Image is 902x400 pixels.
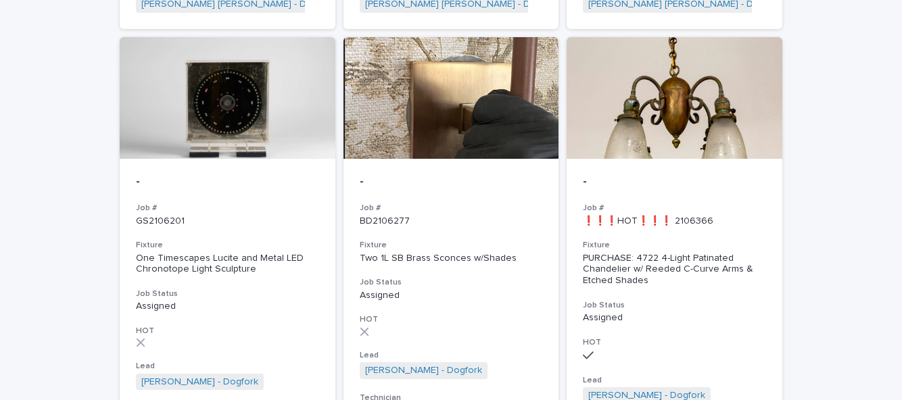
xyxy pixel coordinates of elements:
[136,216,319,227] p: GS2106201
[583,216,766,227] p: ❗❗❗HOT❗❗❗ 2106366
[583,175,766,190] p: -
[136,289,319,299] h3: Job Status
[360,203,543,214] h3: Job #
[360,314,543,325] h3: HOT
[583,375,766,386] h3: Lead
[583,300,766,311] h3: Job Status
[360,290,543,301] p: Assigned
[583,203,766,214] h3: Job #
[365,365,482,376] a: [PERSON_NAME] - Dogfork
[360,350,543,361] h3: Lead
[136,175,319,190] p: -
[136,203,319,214] h3: Job #
[360,240,543,251] h3: Fixture
[360,253,543,264] div: Two 1L SB Brass Sconces w/Shades
[136,326,319,336] h3: HOT
[583,240,766,251] h3: Fixture
[136,301,319,312] p: Assigned
[360,175,543,190] p: -
[583,253,766,286] div: PURCHASE: 4722 4-Light Patinated Chandelier w/ Reeded C-Curve Arms & Etched Shades
[141,376,258,388] a: [PERSON_NAME] - Dogfork
[583,312,766,324] p: Assigned
[136,240,319,251] h3: Fixture
[136,361,319,372] h3: Lead
[583,337,766,348] h3: HOT
[360,216,543,227] p: BD2106277
[360,277,543,288] h3: Job Status
[136,253,319,276] div: One Timescapes Lucite and Metal LED Chronotope Light Sculpture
